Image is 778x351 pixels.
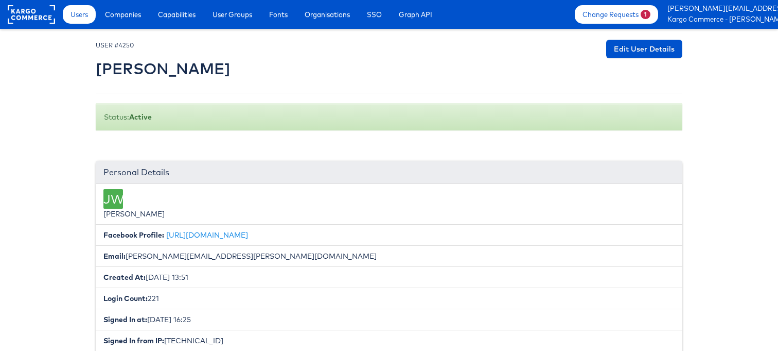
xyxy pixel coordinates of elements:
b: Active [129,112,152,122]
div: JW [103,189,123,209]
b: Facebook Profile: [103,230,164,240]
li: [DATE] 13:51 [96,266,682,288]
span: 1 [641,10,650,19]
a: SSO [359,5,390,24]
a: Kargo Commerce - [PERSON_NAME] [667,14,770,25]
li: [PERSON_NAME][EMAIL_ADDRESS][PERSON_NAME][DOMAIN_NAME] [96,245,682,267]
span: Organisations [305,9,350,20]
a: Change Requests1 [575,5,658,24]
span: Users [70,9,88,20]
span: Fonts [269,9,288,20]
span: SSO [367,9,382,20]
a: Users [63,5,96,24]
span: Capabilities [158,9,196,20]
li: 221 [96,288,682,309]
li: [DATE] 16:25 [96,309,682,330]
b: Login Count: [103,294,148,303]
span: User Groups [213,9,252,20]
div: Status: [96,104,682,130]
a: Edit User Details [606,40,682,58]
a: Graph API [391,5,440,24]
span: Companies [105,9,141,20]
b: Signed In at: [103,315,147,324]
b: Signed In from IP: [103,336,164,345]
h2: [PERSON_NAME] [96,60,231,77]
a: Organisations [297,5,358,24]
b: Email: [103,252,126,261]
b: Created At: [103,273,146,282]
a: Fonts [261,5,295,24]
a: [PERSON_NAME][EMAIL_ADDRESS][PERSON_NAME][DOMAIN_NAME] [667,4,770,14]
a: User Groups [205,5,260,24]
a: Capabilities [150,5,203,24]
div: Personal Details [96,161,682,184]
li: [PERSON_NAME] [96,184,682,225]
a: Companies [97,5,149,24]
span: Graph API [399,9,432,20]
small: USER #4250 [96,41,134,49]
a: [URL][DOMAIN_NAME] [166,230,248,240]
